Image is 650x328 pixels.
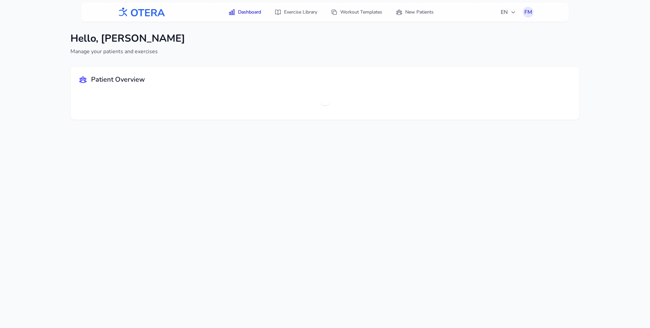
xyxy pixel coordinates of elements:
button: EN [497,5,520,19]
p: Manage your patients and exercises [70,47,185,56]
img: OTERA logo [116,5,165,20]
a: Dashboard [224,6,265,18]
h2: Patient Overview [91,75,145,84]
h1: Hello, [PERSON_NAME] [70,33,185,45]
button: FM [523,7,534,18]
a: New Patients [392,6,438,18]
a: Exercise Library [270,6,321,18]
span: EN [501,8,516,16]
a: Workout Templates [327,6,386,18]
